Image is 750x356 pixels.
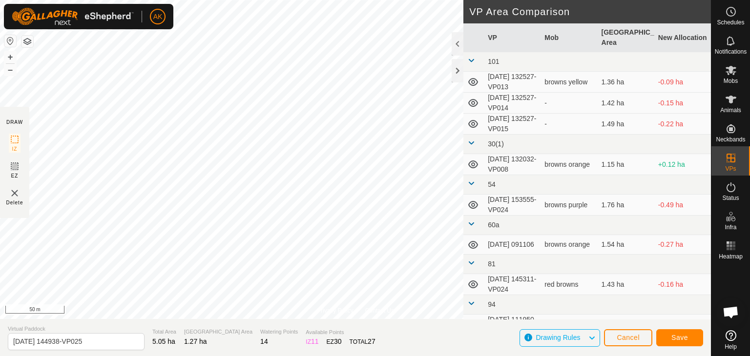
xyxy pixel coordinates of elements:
div: IZ [306,336,318,347]
div: TOTAL [350,336,375,347]
span: 1.27 ha [184,337,207,345]
span: Watering Points [260,328,298,336]
span: 30 [334,337,342,345]
th: VP [484,23,541,52]
button: Cancel [604,329,652,346]
td: [DATE] 111950-VP021 [484,315,541,336]
td: 1.49 ha [598,114,654,135]
button: Save [656,329,703,346]
div: browns orange [544,239,593,250]
span: Total Area [152,328,176,336]
button: Map Layers [21,36,33,47]
td: 1.43 ha [598,274,654,295]
span: 101 [488,58,499,65]
span: AK [153,12,163,22]
span: VPs [725,166,736,172]
td: -0.16 ha [654,274,711,295]
span: 54 [488,180,496,188]
img: VP [9,187,21,199]
span: Animals [720,107,741,113]
button: – [4,64,16,76]
span: Notifications [715,49,747,55]
span: 81 [488,260,496,268]
th: New Allocation [654,23,711,52]
div: - [544,98,593,108]
td: -0.22 ha [654,114,711,135]
td: [DATE] 153555-VP024 [484,195,541,216]
td: 1.76 ha [598,195,654,216]
td: 1.15 ha [598,154,654,175]
span: 94 [488,300,496,308]
td: [DATE] 132527-VP013 [484,72,541,93]
span: 11 [311,337,319,345]
div: browns purple [544,200,593,210]
td: +0.71 ha [654,315,711,336]
div: EZ [327,336,342,347]
h2: VP Area Comparison [469,6,711,18]
button: + [4,51,16,63]
td: [DATE] 091106 [484,235,541,255]
span: Status [722,195,739,201]
th: Mob [541,23,597,52]
span: Mobs [724,78,738,84]
span: 30(1) [488,140,504,148]
span: [GEOGRAPHIC_DATA] Area [184,328,252,336]
td: 1.42 ha [598,93,654,114]
td: [DATE] 132527-VP015 [484,114,541,135]
div: browns orange [544,159,593,170]
span: Virtual Paddock [8,325,145,333]
a: Privacy Policy [317,306,354,315]
span: Cancel [617,334,640,341]
th: [GEOGRAPHIC_DATA] Area [598,23,654,52]
td: -0.15 ha [654,93,711,114]
span: Help [725,344,737,350]
span: Available Points [306,328,375,336]
a: Help [711,326,750,354]
button: Reset Map [4,35,16,47]
td: 1.54 ha [598,235,654,255]
td: [DATE] 145311-VP024 [484,274,541,295]
span: 27 [368,337,375,345]
span: Schedules [717,20,744,25]
div: - [544,119,593,129]
span: 14 [260,337,268,345]
td: [DATE] 132032-VP008 [484,154,541,175]
span: Infra [725,224,736,230]
span: 60a [488,221,499,229]
td: 0.56 ha [598,315,654,336]
td: 1.36 ha [598,72,654,93]
span: Neckbands [716,137,745,142]
td: [DATE] 132527-VP014 [484,93,541,114]
span: Heatmap [719,254,743,259]
img: Gallagher Logo [12,8,134,25]
div: browns yellow [544,77,593,87]
span: 5.05 ha [152,337,175,345]
div: red browns [544,279,593,290]
td: -0.09 ha [654,72,711,93]
span: Save [671,334,688,341]
td: +0.12 ha [654,154,711,175]
span: IZ [12,145,18,153]
div: Open chat [716,297,746,327]
td: -0.49 ha [654,195,711,216]
a: Contact Us [365,306,394,315]
span: Delete [6,199,23,206]
div: DRAW [6,119,23,126]
td: -0.27 ha [654,235,711,255]
span: Drawing Rules [536,334,580,341]
span: EZ [11,172,19,179]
